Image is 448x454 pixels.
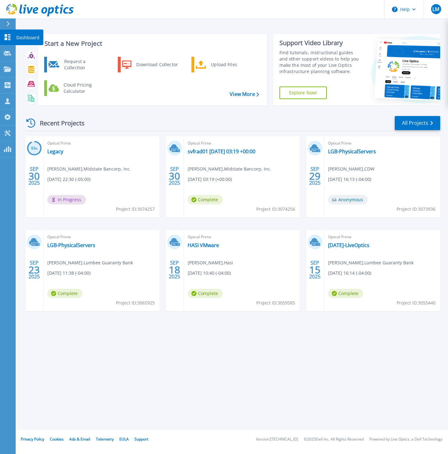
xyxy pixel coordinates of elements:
[328,270,371,277] span: [DATE] 16:14 (-04:00)
[116,206,155,213] span: Project ID: 3074257
[369,437,442,441] li: Powered by Live Optics, a Dell Technology
[309,267,320,272] span: 15
[96,436,114,442] a: Telemetry
[230,91,259,97] a: View More
[47,140,156,147] span: Optical Prime
[118,57,182,72] a: Download Collector
[188,289,223,298] span: Complete
[328,140,436,147] span: Optical Prime
[188,166,271,172] span: [PERSON_NAME] , Midstate Bancorp, Inc.
[47,242,95,248] a: LGB-PhysicalServers
[279,50,363,75] div: Find tutorials, instructional guides and other support videos to help you make the most of your L...
[256,206,295,213] span: Project ID: 3074256
[256,299,295,306] span: Project ID: 3059585
[188,176,232,183] span: [DATE] 03:19 (+00:00)
[35,147,38,150] span: %
[119,436,129,442] a: EULA
[47,234,156,240] span: Optical Prime
[60,82,107,94] div: Cloud Pricing Calculator
[279,39,363,47] div: Support Video Library
[395,116,440,130] a: All Projects
[328,259,414,266] span: [PERSON_NAME] , Lumbee Guaranty Bank
[328,242,369,248] a: [DATE]-LiveOptics
[116,299,155,306] span: Project ID: 3065925
[47,195,86,204] span: In Progress
[328,166,374,172] span: [PERSON_NAME] , CDW
[44,80,108,96] a: Cloud Pricing Calculator
[309,165,321,187] div: SEP 2025
[47,176,91,183] span: [DATE] 22:30 (-05:00)
[24,115,93,131] div: Recent Projects
[208,58,254,71] div: Upload Files
[188,140,296,147] span: Optical Prime
[44,40,259,47] h3: Start a New Project
[16,29,39,46] p: Dashboard
[50,436,64,442] a: Cookies
[133,58,180,71] div: Download Collector
[188,148,255,155] a: svfrad01 [DATE] 03:19 +00:00
[309,173,320,179] span: 29
[47,259,133,266] span: [PERSON_NAME] , Lumbee Guaranty Bank
[191,57,256,72] a: Upload Files
[304,437,364,441] li: © 2025 Dell Inc. All Rights Reserved
[188,234,296,240] span: Optical Prime
[47,148,63,155] a: Legacy
[328,176,371,183] span: [DATE] 16:13 (-04:00)
[188,270,231,277] span: [DATE] 10:40 (-04:00)
[29,267,40,272] span: 23
[47,270,91,277] span: [DATE] 11:38 (-04:00)
[28,258,40,281] div: SEP 2025
[169,173,180,179] span: 30
[29,173,40,179] span: 30
[27,145,42,152] h3: 93
[169,267,180,272] span: 18
[169,165,180,187] div: SEP 2025
[188,242,219,248] a: HASI VMware
[188,195,223,204] span: Complete
[328,148,376,155] a: LGB-PhysicalServers
[28,165,40,187] div: SEP 2025
[328,234,436,240] span: Optical Prime
[188,259,233,266] span: [PERSON_NAME] , Hasi
[328,289,363,298] span: Complete
[397,206,435,213] span: Project ID: 3073936
[309,258,321,281] div: SEP 2025
[134,436,148,442] a: Support
[47,289,82,298] span: Complete
[279,87,327,99] a: Explore Now!
[61,58,107,71] div: Request a Collection
[44,57,108,72] a: Request a Collection
[397,299,435,306] span: Project ID: 3055440
[169,258,180,281] div: SEP 2025
[21,436,44,442] a: Privacy Policy
[328,195,368,204] span: Anonymous
[256,437,298,441] li: Version: [TECHNICAL_ID]
[69,436,90,442] a: Ads & Email
[432,7,439,12] span: LM
[47,166,131,172] span: [PERSON_NAME] , Midstate Bancorp, Inc.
